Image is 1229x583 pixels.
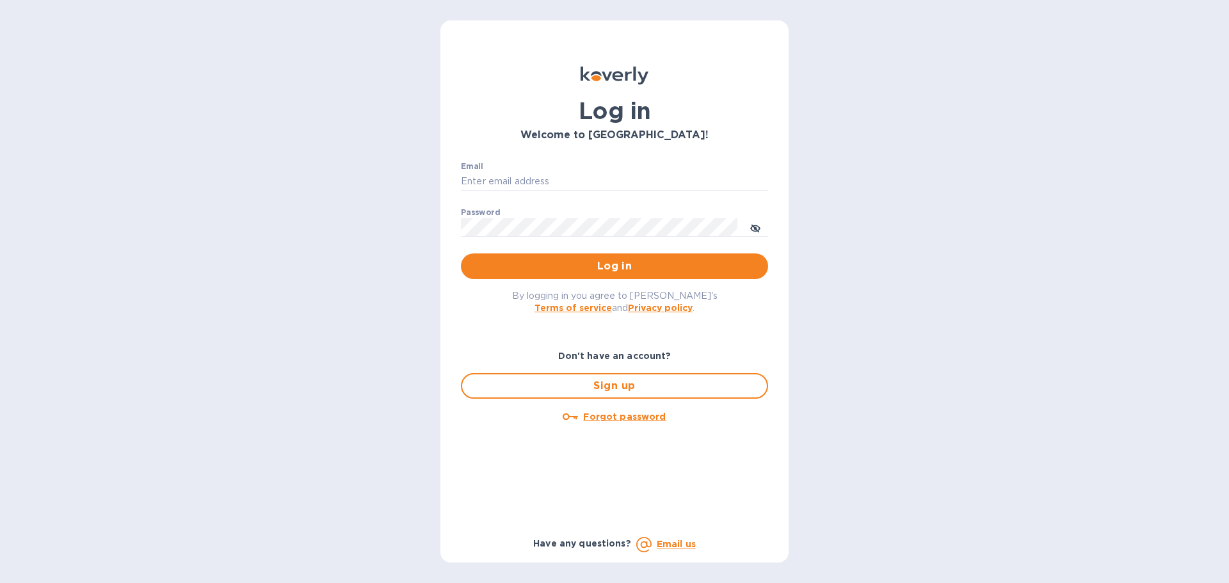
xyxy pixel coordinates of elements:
[657,539,696,549] a: Email us
[583,411,666,422] u: Forgot password
[472,378,757,394] span: Sign up
[558,351,671,361] b: Don't have an account?
[533,538,631,548] b: Have any questions?
[461,172,768,191] input: Enter email address
[461,163,483,170] label: Email
[461,209,500,216] label: Password
[512,291,718,313] span: By logging in you agree to [PERSON_NAME]'s and .
[461,373,768,399] button: Sign up
[628,303,693,313] a: Privacy policy
[743,214,768,240] button: toggle password visibility
[461,129,768,141] h3: Welcome to [GEOGRAPHIC_DATA]!
[581,67,648,84] img: Koverly
[461,253,768,279] button: Log in
[534,303,612,313] a: Terms of service
[471,259,758,274] span: Log in
[461,97,768,124] h1: Log in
